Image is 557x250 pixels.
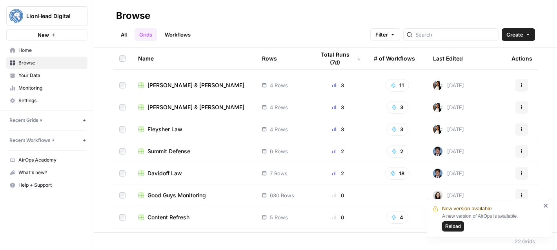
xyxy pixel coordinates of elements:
[147,191,206,199] span: Good Guys Monitoring
[138,191,249,199] a: Good Guys Monitoring
[9,9,23,23] img: LionHead Digital Logo
[138,169,249,177] a: Davidoff Law
[515,237,535,245] div: 22 Grids
[116,28,131,41] a: All
[147,169,182,177] span: Davidoff Law
[433,191,464,200] div: [DATE]
[445,223,461,230] span: Reload
[386,101,408,114] button: 3
[6,154,87,166] a: AirOps Academy
[433,125,442,134] img: xqjo96fmx1yk2e67jao8cdkou4un
[315,213,361,221] div: 0
[7,167,87,178] div: What's new?
[375,31,388,39] span: Filter
[370,28,400,41] button: Filter
[6,166,87,179] button: What's new?
[138,213,249,221] a: Content Refresh
[138,147,249,155] a: Summit Defense
[433,103,464,112] div: [DATE]
[6,94,87,107] a: Settings
[502,28,535,41] button: Create
[385,167,410,180] button: 18
[433,125,464,134] div: [DATE]
[433,147,464,156] div: [DATE]
[160,28,195,41] a: Workflows
[6,44,87,57] a: Home
[18,47,84,54] span: Home
[386,79,409,92] button: 11
[147,125,182,133] span: Fleysher Law
[6,29,87,41] button: New
[315,169,361,177] div: 2
[116,9,150,22] div: Browse
[433,103,442,112] img: xqjo96fmx1yk2e67jao8cdkou4un
[18,182,84,189] span: Help + Support
[18,156,84,164] span: AirOps Academy
[18,72,84,79] span: Your Data
[433,169,442,178] img: iikx91756fmblzunb74gooiel3q1
[374,48,415,69] div: # of Workflows
[433,169,464,178] div: [DATE]
[6,69,87,82] a: Your Data
[315,48,361,69] div: Total Runs (7d)
[6,179,87,191] button: Help + Support
[543,202,549,209] button: close
[433,81,464,90] div: [DATE]
[386,145,408,158] button: 2
[138,125,249,133] a: Fleysher Law
[433,191,442,200] img: t5ef5oef8zpw1w4g2xghobes91mw
[6,6,87,26] button: Workspace: LionHead Digital
[9,117,38,124] span: Recent Grids
[270,213,288,221] span: 5 Rows
[442,221,464,232] button: Reload
[442,213,541,232] div: A new version of AirOps is available.
[386,123,408,136] button: 3
[138,81,249,89] a: [PERSON_NAME] & [PERSON_NAME]
[147,213,189,221] span: Content Refresh
[138,48,249,69] div: Name
[511,48,532,69] div: Actions
[26,12,74,20] span: LionHead Digital
[9,137,81,144] button: Recent Workflows
[147,103,244,111] span: [PERSON_NAME] & [PERSON_NAME]
[315,191,361,199] div: 0
[415,31,495,39] input: Search
[138,103,249,111] a: [PERSON_NAME] & [PERSON_NAME]
[270,147,288,155] span: 6 Rows
[442,205,491,213] span: New version available
[270,125,288,133] span: 4 Rows
[270,81,288,89] span: 4 Rows
[147,81,244,89] span: [PERSON_NAME] & [PERSON_NAME]
[315,103,361,111] div: 3
[315,81,361,89] div: 3
[270,191,294,199] span: 630 Rows
[6,57,87,69] a: Browse
[270,103,288,111] span: 4 Rows
[262,48,277,69] div: Rows
[6,82,87,94] a: Monitoring
[315,147,361,155] div: 2
[9,137,51,144] span: Recent Workflows
[433,48,463,69] div: Last Edited
[506,31,523,39] span: Create
[135,28,157,41] a: Grids
[433,147,442,156] img: iikx91756fmblzunb74gooiel3q1
[147,147,190,155] span: Summit Defense
[38,31,49,39] span: New
[315,125,361,133] div: 3
[270,169,288,177] span: 7 Rows
[9,117,81,124] button: Recent Grids
[433,81,442,90] img: xqjo96fmx1yk2e67jao8cdkou4un
[386,211,408,224] button: 4
[18,85,84,92] span: Monitoring
[18,97,84,104] span: Settings
[18,59,84,66] span: Browse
